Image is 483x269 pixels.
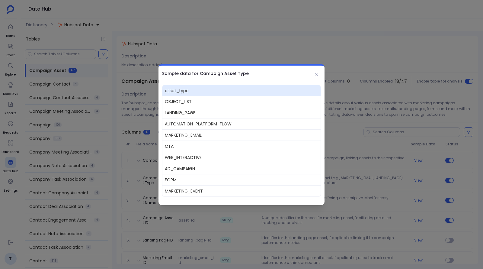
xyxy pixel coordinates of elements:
h2: Sample data for Campaign Asset Type [162,70,249,76]
span: MARKETING_EMAIL [162,129,321,141]
span: asset_type [162,85,321,96]
span: CTA [162,141,321,152]
span: WEB_INTERACTIVE [162,152,321,163]
span: AUTOMATION_PLATFORM_FLOW [162,118,321,129]
span: LANDING_PAGE [162,107,321,118]
span: FORM [162,174,321,185]
span: AD_CAMPAIGN [162,163,321,174]
span: OBJECT_LIST [162,96,321,107]
span: MARKETING_EVENT [162,185,321,196]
